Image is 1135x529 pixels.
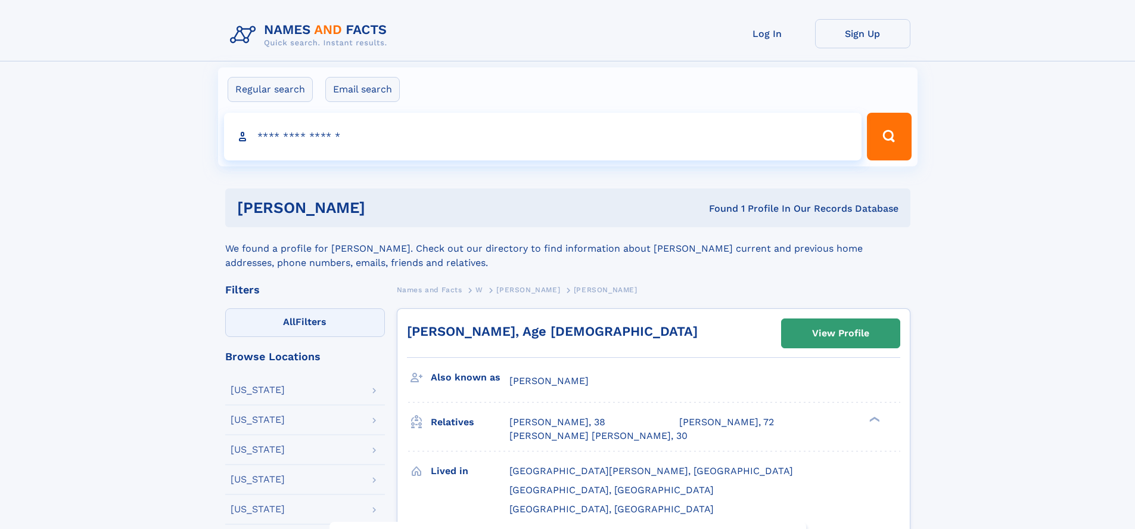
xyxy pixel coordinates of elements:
[231,505,285,514] div: [US_STATE]
[225,227,910,270] div: We found a profile for [PERSON_NAME]. Check out our directory to find information about [PERSON_N...
[283,316,296,327] span: All
[509,375,589,386] span: [PERSON_NAME]
[475,282,483,297] a: W
[812,320,869,347] div: View Profile
[509,503,714,515] span: [GEOGRAPHIC_DATA], [GEOGRAPHIC_DATA]
[679,416,774,429] a: [PERSON_NAME], 72
[720,19,815,48] a: Log In
[866,416,881,423] div: ❯
[431,367,509,388] h3: Also known as
[237,200,537,215] h1: [PERSON_NAME]
[431,412,509,432] h3: Relatives
[225,308,385,337] label: Filters
[431,461,509,481] h3: Lived in
[867,113,911,160] button: Search Button
[224,113,862,160] input: search input
[496,286,560,294] span: [PERSON_NAME]
[225,19,397,51] img: Logo Names and Facts
[325,77,400,102] label: Email search
[231,445,285,454] div: [US_STATE]
[509,416,605,429] a: [PERSON_NAME], 38
[407,324,698,339] a: [PERSON_NAME], Age [DEMOGRAPHIC_DATA]
[397,282,462,297] a: Names and Facts
[782,319,900,348] a: View Profile
[815,19,910,48] a: Sign Up
[496,282,560,297] a: [PERSON_NAME]
[231,475,285,484] div: [US_STATE]
[231,385,285,395] div: [US_STATE]
[225,351,385,362] div: Browse Locations
[509,465,793,477] span: [GEOGRAPHIC_DATA][PERSON_NAME], [GEOGRAPHIC_DATA]
[225,284,385,295] div: Filters
[509,429,688,443] a: [PERSON_NAME] [PERSON_NAME], 30
[537,202,898,215] div: Found 1 Profile In Our Records Database
[231,415,285,425] div: [US_STATE]
[574,286,638,294] span: [PERSON_NAME]
[228,77,313,102] label: Regular search
[475,286,483,294] span: W
[509,484,714,496] span: [GEOGRAPHIC_DATA], [GEOGRAPHIC_DATA]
